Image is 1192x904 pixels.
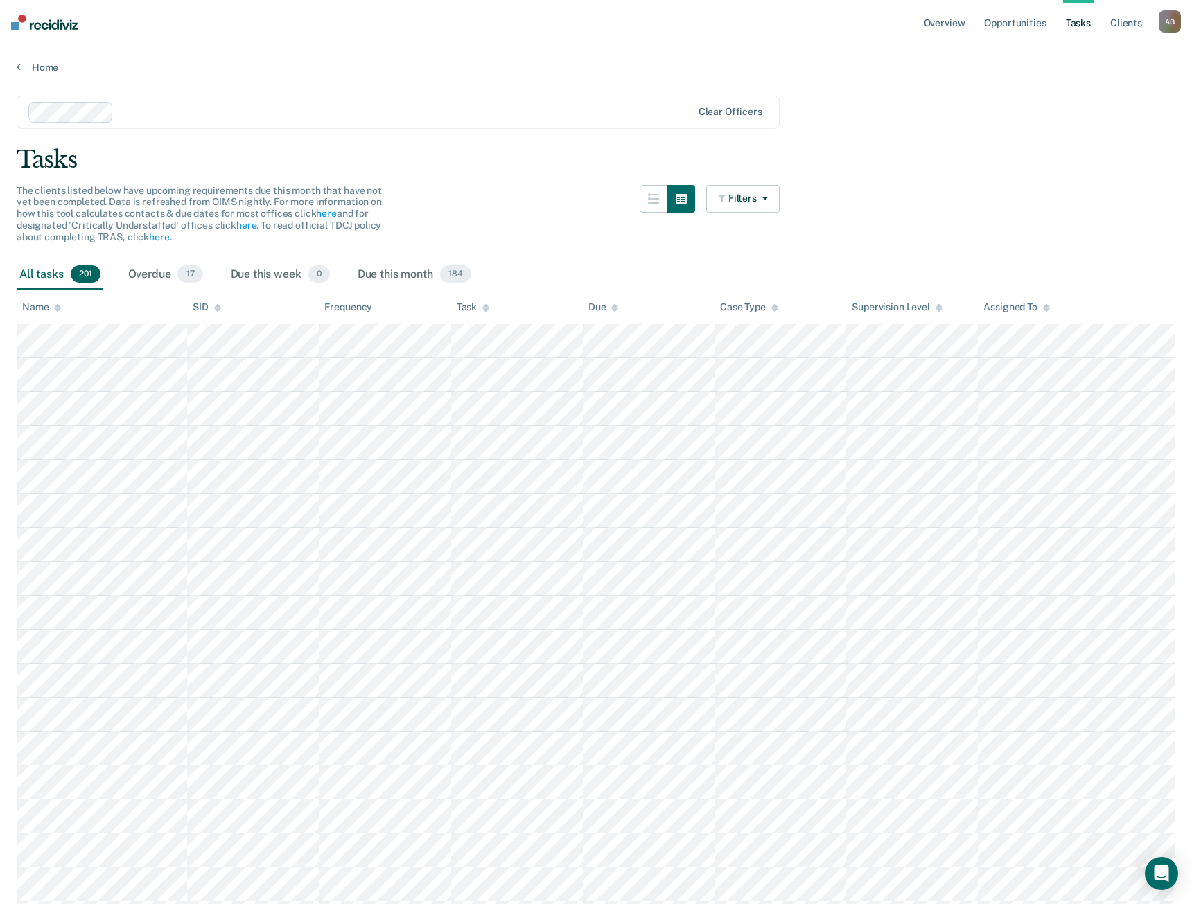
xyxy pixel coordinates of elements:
span: 184 [440,265,471,283]
div: Due [588,301,619,313]
a: here [236,220,256,231]
div: Open Intercom Messenger [1145,857,1178,890]
button: AG [1159,10,1181,33]
button: Filters [706,185,780,213]
div: Assigned To [983,301,1049,313]
div: All tasks201 [17,260,103,290]
a: here [149,231,169,242]
div: Frequency [324,301,372,313]
div: Supervision Level [852,301,943,313]
span: The clients listed below have upcoming requirements due this month that have not yet been complet... [17,185,382,242]
div: Overdue17 [125,260,206,290]
span: 0 [308,265,330,283]
div: Task [457,301,489,313]
div: Name [22,301,61,313]
div: Case Type [720,301,778,313]
a: Home [17,61,1175,73]
a: here [316,208,336,219]
span: 17 [177,265,202,283]
div: SID [193,301,221,313]
div: Tasks [17,145,1175,174]
div: Due this week0 [228,260,333,290]
img: Recidiviz [11,15,78,30]
div: Clear officers [699,106,762,118]
div: Due this month184 [355,260,474,290]
span: 201 [71,265,100,283]
div: A G [1159,10,1181,33]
